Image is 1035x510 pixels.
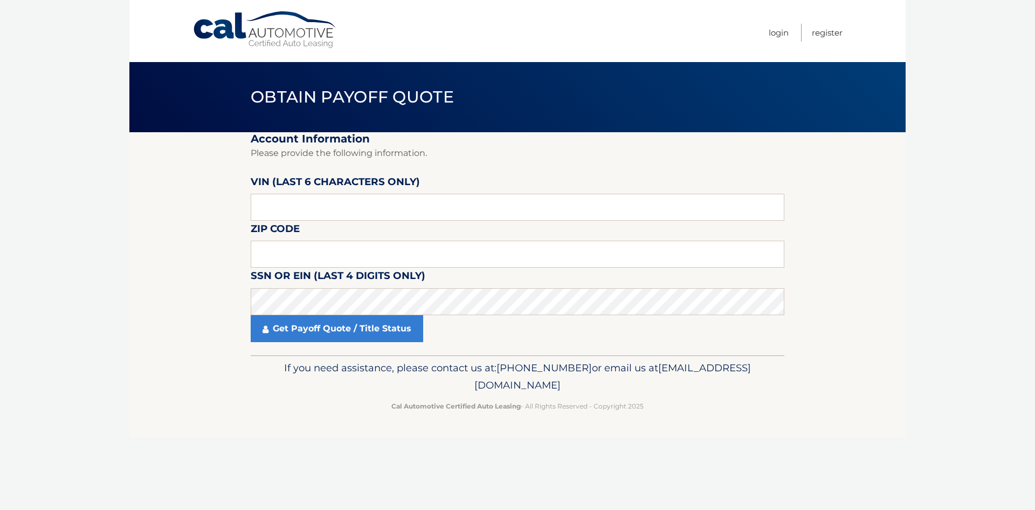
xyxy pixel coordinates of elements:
p: - All Rights Reserved - Copyright 2025 [258,400,777,412]
h2: Account Information [251,132,784,146]
span: Obtain Payoff Quote [251,87,454,107]
a: Login [769,24,789,42]
strong: Cal Automotive Certified Auto Leasing [391,402,521,410]
p: Please provide the following information. [251,146,784,161]
span: [PHONE_NUMBER] [496,362,592,374]
a: Register [812,24,843,42]
label: VIN (last 6 characters only) [251,174,420,194]
p: If you need assistance, please contact us at: or email us at [258,359,777,394]
a: Cal Automotive [192,11,338,49]
a: Get Payoff Quote / Title Status [251,315,423,342]
label: SSN or EIN (last 4 digits only) [251,268,425,288]
label: Zip Code [251,221,300,241]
